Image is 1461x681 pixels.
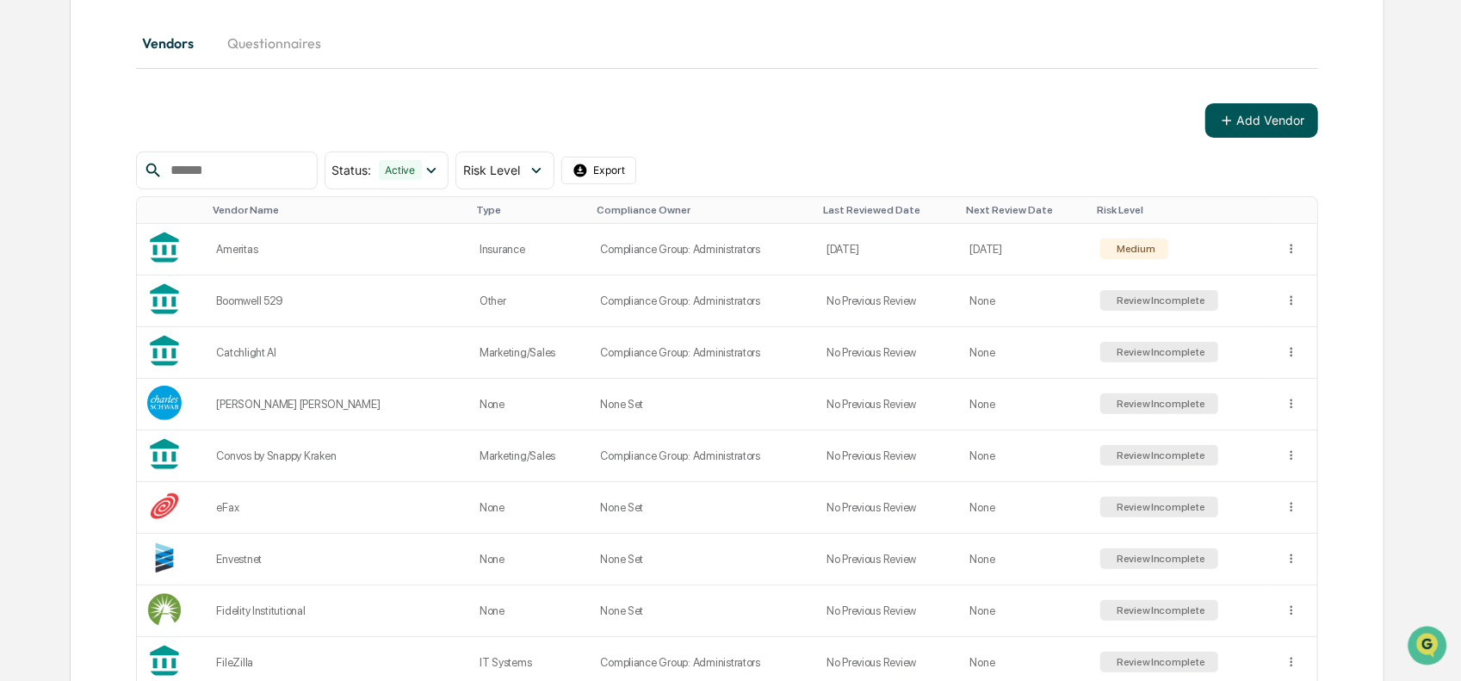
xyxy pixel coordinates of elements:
img: Vendor Logo [147,386,182,420]
iframe: Open customer support [1406,624,1452,671]
p: How can we help? [17,35,313,63]
td: None Set [590,379,816,430]
td: Other [469,275,590,327]
span: Data Lookup [34,249,108,266]
div: Toggle SortBy [597,204,809,216]
td: [DATE] [960,224,1091,275]
td: None [960,379,1091,430]
span: Pylon [171,291,208,304]
span: Preclearance [34,216,111,233]
div: Ameritas [216,243,459,256]
button: Add Vendor [1205,103,1318,138]
div: Review Incomplete [1113,346,1205,358]
span: Status : [332,163,372,177]
div: [PERSON_NAME] [PERSON_NAME] [216,398,459,411]
td: [DATE] [816,224,960,275]
td: Compliance Group: Administrators [590,224,816,275]
img: Vendor Logo [147,592,182,627]
td: No Previous Review [816,585,960,637]
div: Review Incomplete [1113,553,1205,565]
td: Compliance Group: Administrators [590,327,816,379]
div: Review Incomplete [1113,501,1205,513]
div: Start new chat [59,131,282,148]
td: None [960,482,1091,534]
div: Fidelity Institutional [216,604,459,617]
td: None Set [590,482,816,534]
td: Compliance Group: Administrators [590,275,816,327]
button: Questionnaires [214,22,335,64]
a: 🖐️Preclearance [10,209,118,240]
td: None Set [590,534,816,585]
img: Vendor Logo [147,541,182,575]
td: None [469,585,590,637]
a: Powered byPylon [121,290,208,304]
div: 🖐️ [17,218,31,232]
div: Toggle SortBy [1097,204,1267,216]
div: Toggle SortBy [151,204,199,216]
div: Medium [1113,243,1155,255]
div: 🔎 [17,251,31,264]
td: None [960,430,1091,482]
div: Review Incomplete [1113,449,1205,461]
td: No Previous Review [816,275,960,327]
div: Catchlight AI [216,346,459,359]
td: None [469,379,590,430]
td: None [960,275,1091,327]
td: None [960,585,1091,637]
a: 🗄️Attestations [118,209,220,240]
td: No Previous Review [816,379,960,430]
td: None Set [590,585,816,637]
div: We're available if you need us! [59,148,218,162]
td: No Previous Review [816,534,960,585]
td: Marketing/Sales [469,327,590,379]
div: secondary tabs example [136,22,1318,64]
div: Boomwell 529 [216,294,459,307]
button: Start new chat [293,136,313,157]
td: None [469,482,590,534]
a: 🔎Data Lookup [10,242,115,273]
td: None [960,327,1091,379]
span: Risk Level [463,163,520,177]
td: Compliance Group: Administrators [590,430,816,482]
div: eFax [216,501,459,514]
button: Vendors [136,22,214,64]
div: Review Incomplete [1113,398,1205,410]
div: Toggle SortBy [1288,204,1310,216]
div: Review Incomplete [1113,604,1205,616]
td: None [960,534,1091,585]
button: Export [561,157,637,184]
td: No Previous Review [816,482,960,534]
div: 🗄️ [125,218,139,232]
img: 1746055101610-c473b297-6a78-478c-a979-82029cc54cd1 [17,131,48,162]
td: Marketing/Sales [469,430,590,482]
td: No Previous Review [816,327,960,379]
div: FileZilla [216,656,459,669]
div: Review Incomplete [1113,656,1205,668]
div: Review Incomplete [1113,294,1205,306]
img: Vendor Logo [147,489,182,523]
div: Toggle SortBy [967,204,1084,216]
td: Insurance [469,224,590,275]
td: None [469,534,590,585]
div: Active [379,160,423,180]
div: Toggle SortBy [823,204,953,216]
td: No Previous Review [816,430,960,482]
div: Envestnet [216,553,459,566]
span: Attestations [142,216,214,233]
div: Convos by Snappy Kraken [216,449,459,462]
input: Clear [45,77,284,96]
div: Toggle SortBy [476,204,583,216]
div: Toggle SortBy [213,204,462,216]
